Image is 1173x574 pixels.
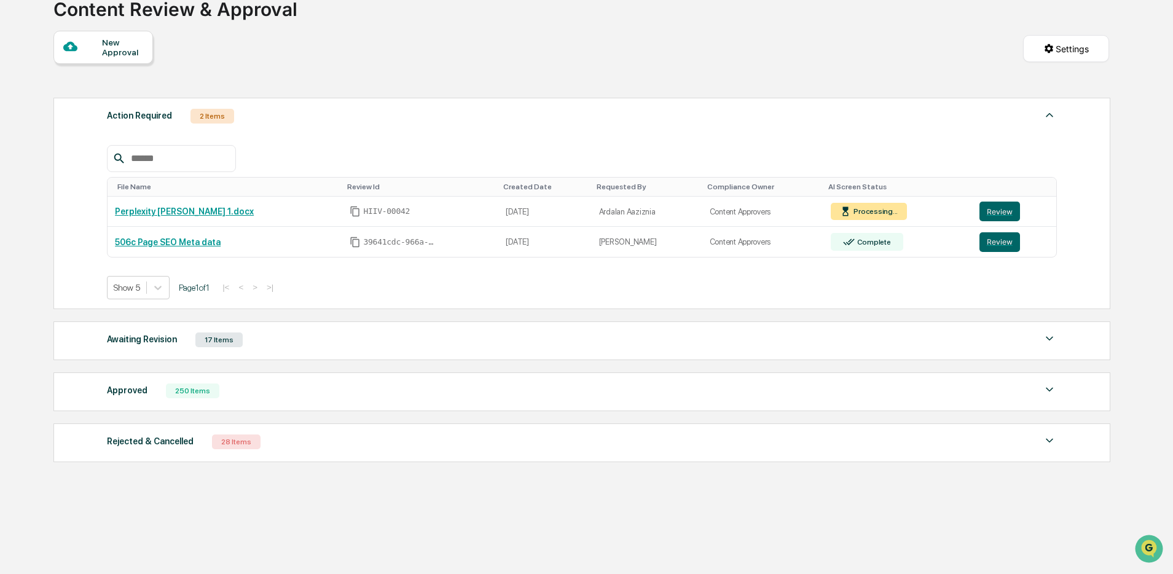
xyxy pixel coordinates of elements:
a: 506c Page SEO Meta data [115,237,221,247]
span: 39641cdc-966a-4e65-879f-2a6a777944d8 [363,237,437,247]
p: How can we help? [12,26,224,45]
div: Approved [107,382,147,398]
span: Pylon [122,208,149,218]
div: 250 Items [166,383,219,398]
td: [DATE] [498,197,591,227]
img: caret [1042,433,1057,448]
div: 🖐️ [12,156,22,166]
div: Toggle SortBy [597,183,697,191]
div: Complete [855,238,891,246]
img: 1746055101610-c473b297-6a78-478c-a979-82029cc54cd1 [12,94,34,116]
button: Review [979,232,1020,252]
span: Preclearance [25,155,79,167]
iframe: Open customer support [1134,533,1167,567]
a: Review [979,232,1049,252]
div: Rejected & Cancelled [107,433,194,449]
div: Action Required [107,108,172,124]
span: Data Lookup [25,178,77,191]
span: Attestations [101,155,152,167]
button: |< [219,282,233,293]
td: Content Approvers [702,197,823,227]
a: Powered byPylon [87,208,149,218]
div: New Approval [102,37,143,57]
td: Ardalan Aaziznia [592,197,702,227]
div: 🔎 [12,179,22,189]
td: [PERSON_NAME] [592,227,702,257]
td: Content Approvers [702,227,823,257]
img: caret [1042,108,1057,122]
div: Toggle SortBy [347,183,493,191]
div: Processing... [851,207,898,216]
div: Awaiting Revision [107,331,177,347]
div: Toggle SortBy [707,183,818,191]
td: [DATE] [498,227,591,257]
div: We're available if you need us! [42,106,155,116]
div: Start new chat [42,94,202,106]
a: Review [979,202,1049,221]
div: 28 Items [212,434,261,449]
div: Toggle SortBy [828,183,967,191]
button: < [235,282,247,293]
button: > [249,282,261,293]
span: Copy Id [350,237,361,248]
span: Page 1 of 1 [179,283,210,293]
a: Perplexity [PERSON_NAME] 1.docx [115,206,254,216]
span: Copy Id [350,206,361,217]
a: 🔎Data Lookup [7,173,82,195]
button: Settings [1023,35,1109,62]
div: Toggle SortBy [117,183,337,191]
div: 2 Items [190,109,234,124]
button: Review [979,202,1020,221]
div: 🗄️ [89,156,99,166]
button: >| [263,282,277,293]
a: 🗄️Attestations [84,150,157,172]
div: Toggle SortBy [503,183,586,191]
div: Toggle SortBy [982,183,1052,191]
img: caret [1042,382,1057,397]
button: Start new chat [209,98,224,112]
img: caret [1042,331,1057,346]
a: 🖐️Preclearance [7,150,84,172]
span: HIIV-00042 [363,206,410,216]
div: 17 Items [195,332,243,347]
